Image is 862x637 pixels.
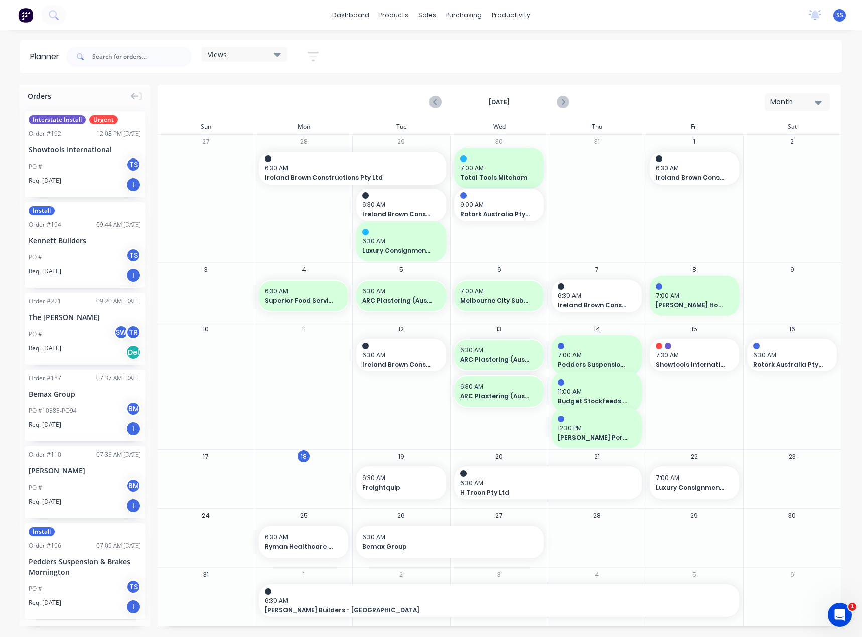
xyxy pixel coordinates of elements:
[259,152,446,185] div: 6:30 AMIreland Brown Constructions Pty Ltd
[552,375,642,408] div: 11:00 AMBudget Stockfeeds and Outdoor
[836,11,843,20] span: SS
[362,246,432,255] span: Luxury Consignment Store - [GEOGRAPHIC_DATA]
[255,119,353,134] div: Mon
[29,176,61,185] span: Req. [DATE]
[765,93,830,111] button: Month
[265,287,338,296] span: 6:30 AM
[395,450,407,462] button: 19
[265,542,335,551] span: Ryman Healthcare [GEOGRAPHIC_DATA]
[126,268,141,283] div: I
[454,152,544,185] div: 7:00 AMTotal Tools Mitcham
[362,542,520,551] span: Bemax Group
[29,598,61,607] span: Req. [DATE]
[688,264,700,276] button: 8
[650,339,740,371] div: 7:30 AMShowtools International
[126,579,141,594] div: TS
[786,323,798,335] button: 16
[413,8,441,23] div: sales
[828,603,852,627] iframe: Intercom live chat
[650,152,740,185] div: 6:30 AMIreland Brown Constructions Pty Ltd
[298,323,310,335] button: 11
[656,360,726,369] span: Showtools International
[126,345,141,360] div: Del
[558,351,631,360] span: 7:00 AM
[460,392,530,401] span: ARC Plastering (Aust) Pty Ltd
[362,473,435,483] span: 6:30 AM
[454,280,544,312] div: 7:00 AMMelbourne City Subaru
[96,129,141,138] div: 12:08 PM [DATE]
[460,164,533,173] span: 7:00 AM
[126,157,141,172] div: TS
[460,200,533,209] span: 9:00 AM
[265,533,338,542] span: 6:30 AM
[29,129,61,138] div: Order # 192
[29,374,61,383] div: Order # 187
[356,225,446,258] div: 6:30 AMLuxury Consignment Store - [GEOGRAPHIC_DATA]
[259,526,349,558] div: 6:30 AMRyman Healthcare [GEOGRAPHIC_DATA]
[259,584,740,617] div: 6:30 AM[PERSON_NAME] Builders - [GEOGRAPHIC_DATA]
[362,533,533,542] span: 6:30 AM
[298,136,310,148] button: 28
[558,301,628,310] span: Ireland Brown Constructions Pty Ltd
[29,220,61,229] div: Order # 194
[747,339,837,371] div: 6:30 AMRotork Australia Pty Ltd
[362,287,435,296] span: 6:30 AM
[29,483,42,492] div: PO #
[591,568,603,580] button: 4
[352,119,450,134] div: Tue
[126,421,141,436] div: I
[96,374,141,383] div: 07:37 AM [DATE]
[29,253,42,262] div: PO #
[460,173,530,182] span: Total Tools Mitcham
[460,296,530,305] span: Melbourne City Subaru
[786,568,798,580] button: 6
[265,164,436,173] span: 6:30 AM
[552,280,642,312] div: 6:30 AMIreland Brown Constructions Pty Ltd
[557,96,568,108] button: Next page
[493,323,505,335] button: 13
[126,248,141,263] div: TS
[558,424,631,433] span: 12:30 PM
[656,483,726,492] span: Luxury Consignment Store - [GEOGRAPHIC_DATA]
[362,483,432,492] span: Freightquip
[356,466,446,499] div: 6:30 AMFreightquip
[591,136,603,148] button: 31
[29,450,61,459] div: Order # 110
[395,264,407,276] button: 5
[493,136,505,148] button: 30
[362,237,435,246] span: 6:30 AM
[29,330,42,339] div: PO #
[126,498,141,513] div: I
[200,450,212,462] button: 17
[18,8,33,23] img: Factory
[114,325,129,340] div: SW
[656,291,729,300] span: 7:00 AM
[298,568,310,580] button: 1
[30,51,64,63] div: Planner
[552,412,642,444] div: 12:30 PM[PERSON_NAME] Performance & Automotive
[646,119,744,134] div: Fri
[200,510,212,522] button: 24
[298,264,310,276] button: 4
[200,323,212,335] button: 10
[259,280,349,312] div: 6:30 AMSuperior Food Services
[450,119,548,134] div: Wed
[208,49,227,60] span: Views
[591,450,603,462] button: 21
[743,119,841,134] div: Sat
[126,401,141,416] div: BM
[28,91,51,101] span: Orders
[126,177,141,192] div: I
[493,264,505,276] button: 6
[96,541,141,550] div: 07:09 AM [DATE]
[688,323,700,335] button: 15
[200,136,212,148] button: 27
[460,479,631,488] span: 6:30 AM
[126,478,141,493] div: BM
[688,450,700,462] button: 22
[493,510,505,522] button: 27
[157,119,255,134] div: Sun
[265,596,729,605] span: 6:30 AM
[656,164,729,173] span: 6:30 AM
[656,473,729,483] span: 7:00 AM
